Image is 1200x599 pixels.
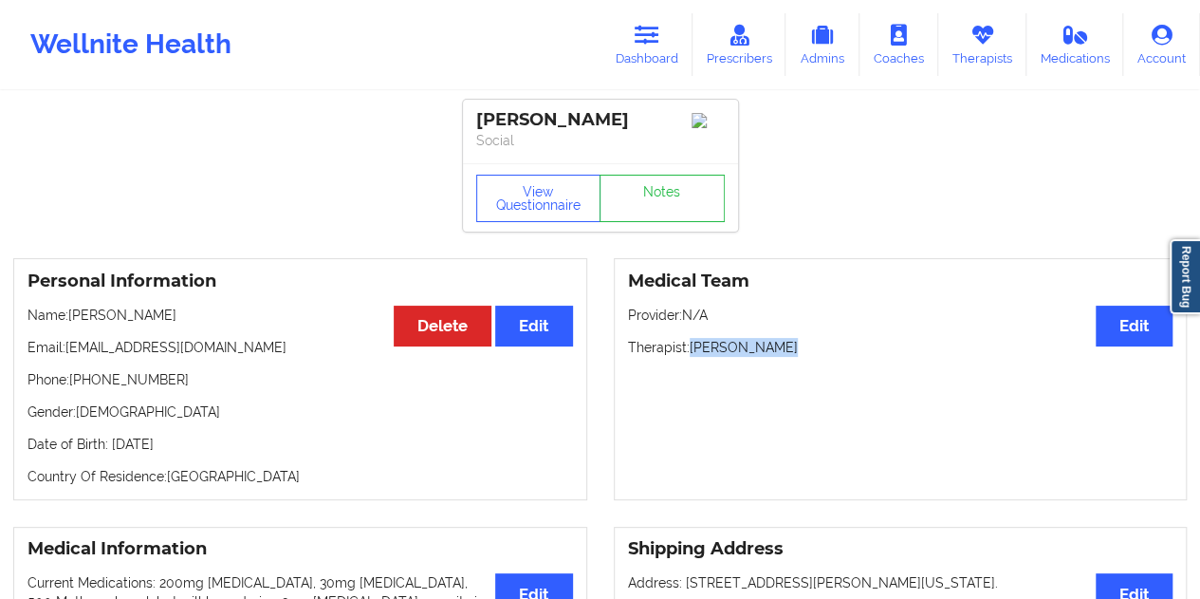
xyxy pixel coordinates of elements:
[859,13,938,76] a: Coaches
[692,13,786,76] a: Prescribers
[28,271,573,292] h3: Personal Information
[28,402,573,421] p: Gender: [DEMOGRAPHIC_DATA]
[628,271,1173,292] h3: Medical Team
[1170,239,1200,314] a: Report Bug
[476,109,725,131] div: [PERSON_NAME]
[1123,13,1200,76] a: Account
[28,538,573,560] h3: Medical Information
[495,306,572,346] button: Edit
[601,13,692,76] a: Dashboard
[476,175,601,222] button: View Questionnaire
[28,338,573,357] p: Email: [EMAIL_ADDRESS][DOMAIN_NAME]
[476,131,725,150] p: Social
[628,573,1173,592] p: Address: [STREET_ADDRESS][PERSON_NAME][US_STATE].
[628,306,1173,325] p: Provider: N/A
[394,306,491,346] button: Delete
[785,13,859,76] a: Admins
[28,306,573,325] p: Name: [PERSON_NAME]
[600,175,725,222] a: Notes
[1096,306,1172,346] button: Edit
[1026,13,1124,76] a: Medications
[628,338,1173,357] p: Therapist: [PERSON_NAME]
[628,538,1173,560] h3: Shipping Address
[28,370,573,389] p: Phone: [PHONE_NUMBER]
[938,13,1026,76] a: Therapists
[28,435,573,454] p: Date of Birth: [DATE]
[692,113,725,128] img: Image%2Fplaceholer-image.png
[28,467,573,486] p: Country Of Residence: [GEOGRAPHIC_DATA]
